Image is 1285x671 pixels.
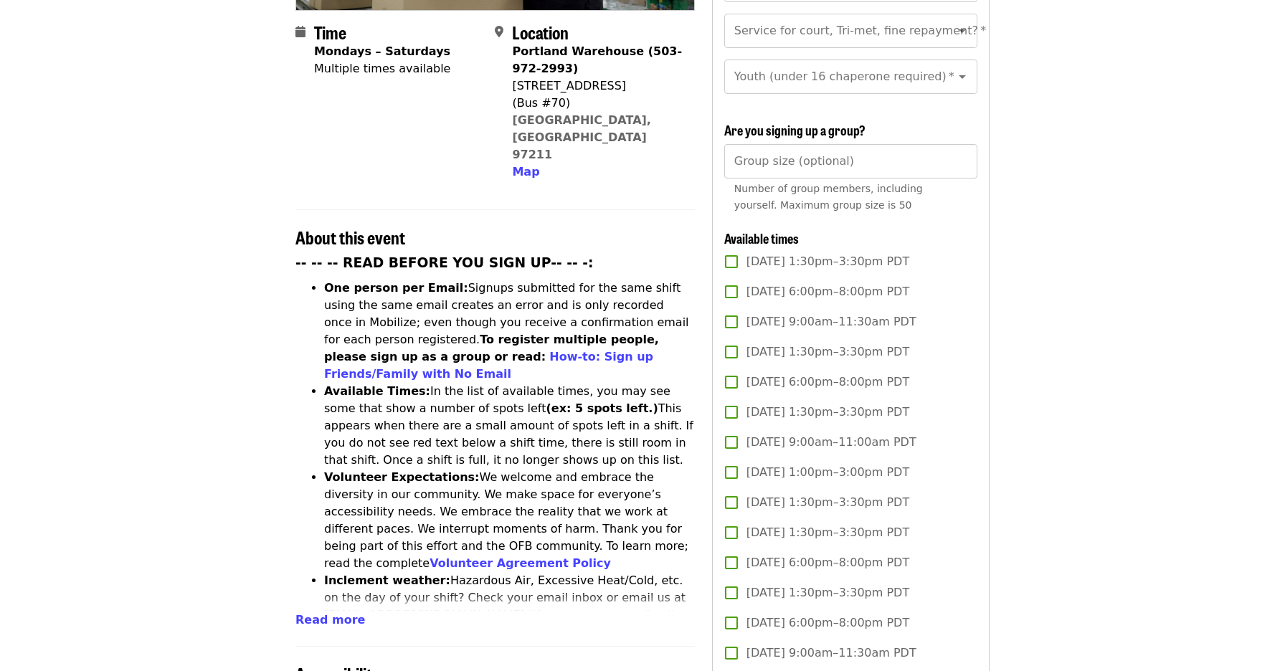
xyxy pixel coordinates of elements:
button: Open [952,21,972,41]
div: Multiple times available [314,60,450,77]
span: [DATE] 1:30pm–3:30pm PDT [746,494,909,511]
span: [DATE] 1:30pm–3:30pm PDT [746,253,909,270]
input: [object Object] [724,144,977,179]
span: [DATE] 6:00pm–8:00pm PDT [746,283,909,300]
span: About this event [295,224,405,249]
span: [DATE] 6:00pm–8:00pm PDT [746,614,909,632]
span: Location [512,19,569,44]
span: [DATE] 1:30pm–3:30pm PDT [746,404,909,421]
span: [DATE] 1:00pm–3:00pm PDT [746,464,909,481]
span: [DATE] 9:00am–11:30am PDT [746,644,916,662]
span: Time [314,19,346,44]
strong: One person per Email: [324,281,468,295]
strong: (ex: 5 spots left.) [546,401,658,415]
span: Number of group members, including yourself. Maximum group size is 50 [734,183,923,211]
strong: Volunteer Expectations: [324,470,480,484]
span: [DATE] 6:00pm–8:00pm PDT [746,554,909,571]
a: Volunteer Agreement Policy [430,556,611,570]
div: (Bus #70) [512,95,683,112]
strong: Available Times: [324,384,430,398]
i: calendar icon [295,25,305,39]
li: We welcome and embrace the diversity in our community. We make space for everyone’s accessibility... [324,469,695,572]
strong: -- -- -- READ BEFORE YOU SIGN UP-- -- -: [295,255,594,270]
span: [DATE] 1:30pm–3:30pm PDT [746,584,909,601]
span: Read more [295,613,365,627]
li: Signups submitted for the same shift using the same email creates an error and is only recorded o... [324,280,695,383]
span: Are you signing up a group? [724,120,866,139]
li: In the list of available times, you may see some that show a number of spots left This appears wh... [324,383,695,469]
a: How-to: Sign up Friends/Family with No Email [324,350,653,381]
span: [DATE] 9:00am–11:00am PDT [746,434,916,451]
li: Hazardous Air, Excessive Heat/Cold, etc. on the day of your shift? Check your email inbox or emai... [324,572,695,658]
span: Map [512,165,539,179]
span: [DATE] 1:30pm–3:30pm PDT [746,343,909,361]
strong: Mondays – Saturdays [314,44,450,58]
a: [GEOGRAPHIC_DATA], [GEOGRAPHIC_DATA] 97211 [512,113,651,161]
strong: Inclement weather: [324,574,450,587]
strong: Portland Warehouse (503-972-2993) [512,44,682,75]
i: map-marker-alt icon [495,25,503,39]
button: Open [952,67,972,87]
span: [DATE] 9:00am–11:30am PDT [746,313,916,330]
button: Map [512,163,539,181]
div: [STREET_ADDRESS] [512,77,683,95]
strong: To register multiple people, please sign up as a group or read: [324,333,659,363]
span: [DATE] 1:30pm–3:30pm PDT [746,524,909,541]
span: [DATE] 6:00pm–8:00pm PDT [746,373,909,391]
span: Available times [724,229,799,247]
button: Read more [295,611,365,629]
